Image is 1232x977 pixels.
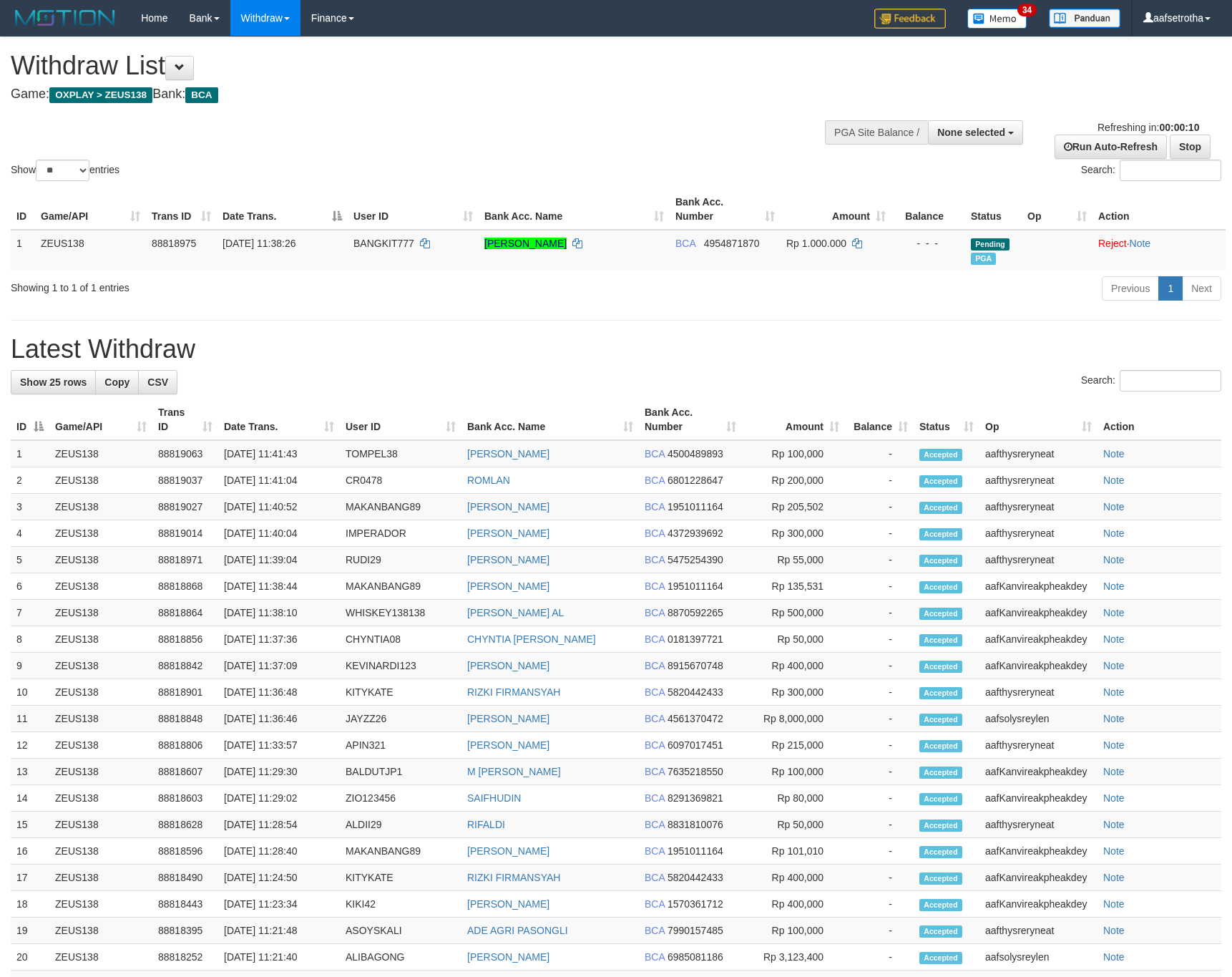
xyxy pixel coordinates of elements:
a: Run Auto-Refresh [1055,135,1167,159]
a: Note [1103,607,1125,618]
td: ZEUS138 [49,865,152,891]
span: BCA [645,686,665,698]
td: aafthysreryneat [979,812,1097,838]
a: Note [1103,580,1125,592]
a: [PERSON_NAME] [467,660,549,671]
td: 11 [11,706,49,732]
span: BCA [645,528,665,539]
span: BCA [645,819,665,830]
a: [PERSON_NAME] [467,580,549,592]
span: Show 25 rows [20,376,87,388]
td: ZEUS138 [49,440,152,467]
td: Rp 200,000 [742,467,845,494]
td: 88818806 [152,732,218,759]
th: Op: activate to sort column ascending [1022,189,1092,230]
th: User ID: activate to sort column ascending [340,399,461,440]
span: Accepted [919,555,962,567]
span: Copy 5820442433 to clipboard [668,872,723,883]
span: Copy 8291369821 to clipboard [668,792,723,804]
span: Copy 0181397721 to clipboard [668,633,723,645]
td: 88818901 [152,679,218,706]
td: ZIO123456 [340,785,461,812]
td: 18 [11,891,49,918]
span: Accepted [919,687,962,699]
td: 88818607 [152,759,218,785]
a: Note [1103,951,1125,963]
a: ROMLAN [467,475,510,486]
label: Show entries [11,160,119,181]
td: 10 [11,679,49,706]
td: APIN321 [340,732,461,759]
td: MAKANBANG89 [340,838,461,865]
td: - [845,812,914,838]
a: [PERSON_NAME] [484,238,567,249]
span: Copy 4561370472 to clipboard [668,713,723,724]
td: [DATE] 11:29:30 [218,759,340,785]
td: 12 [11,732,49,759]
a: Stop [1170,135,1211,159]
th: Status [965,189,1022,230]
td: 5 [11,547,49,573]
span: Copy 1951011164 to clipboard [668,845,723,857]
td: [DATE] 11:37:36 [218,626,340,653]
td: - [845,573,914,600]
td: MAKANBANG89 [340,573,461,600]
a: Note [1103,660,1125,671]
td: CR0478 [340,467,461,494]
th: ID: activate to sort column descending [11,399,49,440]
span: 88818975 [152,238,196,249]
td: aafKanvireakpheakdey [979,573,1097,600]
td: KITYKATE [340,679,461,706]
span: Accepted [919,528,962,540]
td: 15 [11,812,49,838]
span: Copy 5820442433 to clipboard [668,686,723,698]
span: BCA [645,792,665,804]
td: 13 [11,759,49,785]
a: [PERSON_NAME] [467,951,549,963]
span: Accepted [919,475,962,487]
th: Bank Acc. Name: activate to sort column ascending [461,399,639,440]
th: Trans ID: activate to sort column ascending [152,399,218,440]
span: BCA [645,845,665,857]
span: Refreshing in: [1097,122,1199,133]
td: 7 [11,600,49,626]
td: [DATE] 11:33:57 [218,732,340,759]
td: 88818848 [152,706,218,732]
td: aafKanvireakpheakdey [979,759,1097,785]
td: 88818842 [152,653,218,679]
th: Balance: activate to sort column ascending [845,399,914,440]
a: Note [1103,739,1125,751]
th: Amount: activate to sort column ascending [781,189,891,230]
td: Rp 135,531 [742,573,845,600]
td: 88818490 [152,865,218,891]
span: Copy 1951011164 to clipboard [668,501,723,512]
th: Balance [891,189,965,230]
img: panduan.png [1049,9,1120,28]
a: Previous [1102,276,1159,301]
a: [PERSON_NAME] [467,554,549,565]
span: BCA [645,739,665,751]
span: Accepted [919,873,962,885]
a: M [PERSON_NAME] [467,766,561,777]
td: 88818856 [152,626,218,653]
td: ZEUS138 [49,785,152,812]
a: Note [1103,554,1125,565]
td: [DATE] 11:28:54 [218,812,340,838]
span: BCA [645,501,665,512]
label: Search: [1081,160,1221,181]
span: Accepted [919,449,962,461]
td: - [845,626,914,653]
td: 88819014 [152,520,218,547]
span: Accepted [919,608,962,620]
a: CSV [138,370,177,394]
span: Marked by aafsolysreylen [971,253,996,265]
a: CHYNTIA [PERSON_NAME] [467,633,596,645]
a: Copy [95,370,139,394]
span: BCA [645,475,665,486]
a: Note [1103,633,1125,645]
td: aafKanvireakpheakdey [979,865,1097,891]
td: RUDI29 [340,547,461,573]
td: 17 [11,865,49,891]
th: Amount: activate to sort column ascending [742,399,845,440]
td: ZEUS138 [49,520,152,547]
